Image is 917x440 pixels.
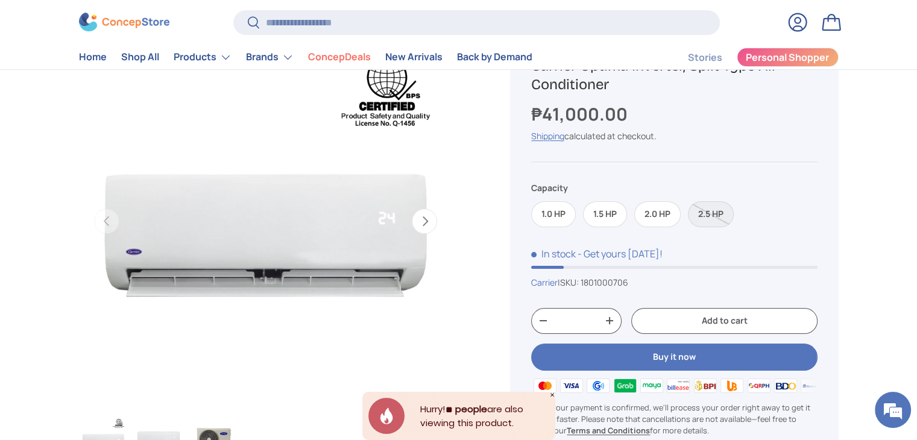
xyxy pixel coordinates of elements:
a: Personal Shopper [737,48,839,67]
a: Home [79,46,107,69]
a: Carrier [531,277,558,288]
summary: Brands [239,45,301,69]
a: Shop All [121,46,159,69]
a: Terms and Conditions [567,425,650,436]
img: bdo [772,377,799,395]
img: maya [638,377,665,395]
a: New Arrivals [385,46,443,69]
h1: Carrier Optima Inverter, Split Type Air Conditioner [531,57,817,94]
strong: ₱41,000.00 [531,102,631,126]
span: | [558,277,628,288]
span: Personal Shopper [746,53,829,63]
span: We're online! [70,139,166,261]
p: Once your payment is confirmed, we'll process your order right away to get it to you faster. Plea... [531,402,817,437]
span: SKU: [560,277,579,288]
summary: Products [166,45,239,69]
nav: Secondary [659,45,839,69]
a: Shipping [531,130,564,142]
p: - Get yours [DATE]! [578,247,663,260]
img: visa [558,377,585,395]
a: Stories [688,46,722,69]
div: calculated at checkout. [531,130,817,142]
img: master [531,377,558,395]
img: bpi [692,377,719,395]
img: gcash [585,377,611,395]
div: Chat with us now [63,68,203,83]
button: Add to cart [631,308,817,334]
img: qrph [745,377,772,395]
img: grabpay [611,377,638,395]
img: ConcepStore [79,13,169,32]
img: billease [665,377,692,395]
button: Buy it now [531,344,817,371]
legend: Capacity [531,181,568,194]
a: ConcepDeals [308,46,371,69]
nav: Primary [79,45,532,69]
div: Minimize live chat window [198,6,227,35]
span: 1801000706 [581,277,628,288]
img: metrobank [799,377,825,395]
img: ubp [719,377,745,395]
textarea: Type your message and hit 'Enter' [6,304,230,346]
span: In stock [531,247,576,260]
label: Sold out [688,201,734,227]
div: Close [549,392,555,398]
a: Back by Demand [457,46,532,69]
